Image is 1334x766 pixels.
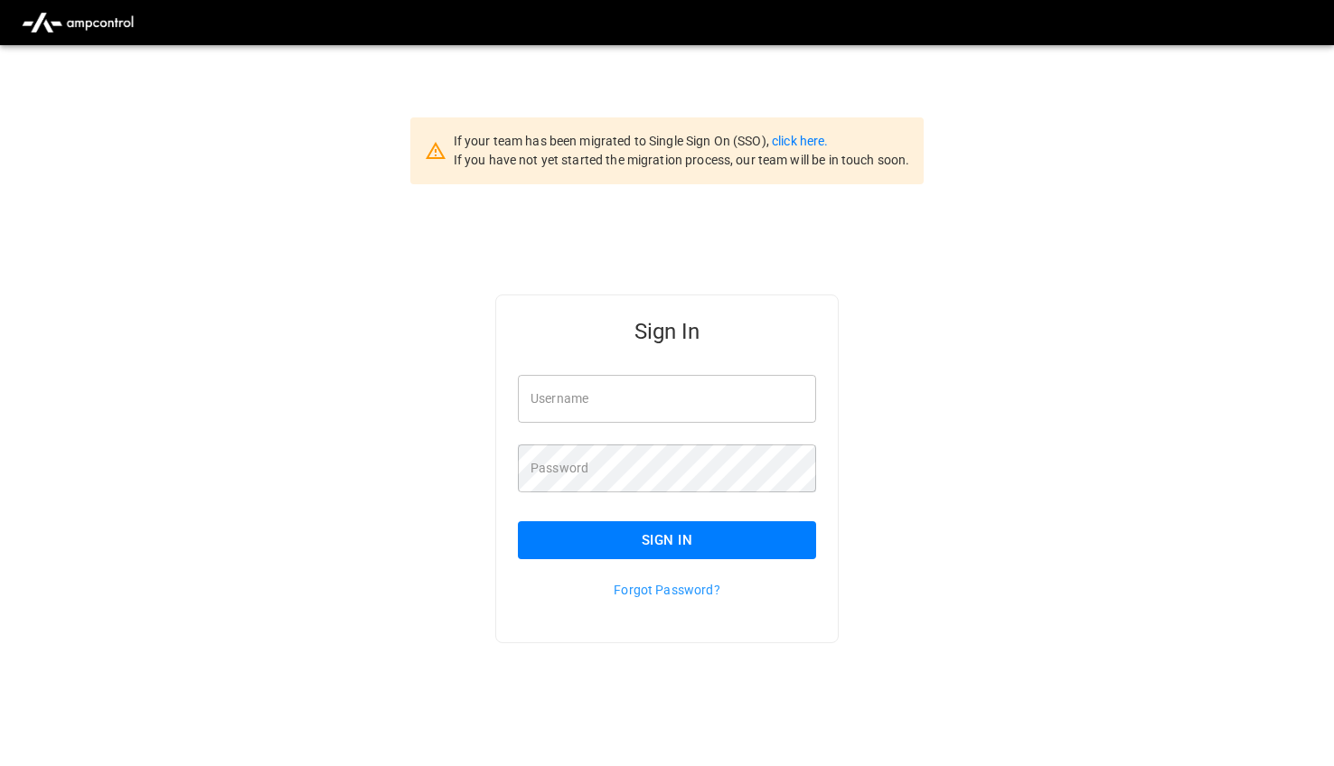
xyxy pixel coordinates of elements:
[454,134,772,148] span: If your team has been migrated to Single Sign On (SSO),
[518,317,816,346] h5: Sign In
[772,134,828,148] a: click here.
[518,521,816,559] button: Sign In
[518,581,816,599] p: Forgot Password?
[14,5,141,40] img: ampcontrol.io logo
[454,153,910,167] span: If you have not yet started the migration process, our team will be in touch soon.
